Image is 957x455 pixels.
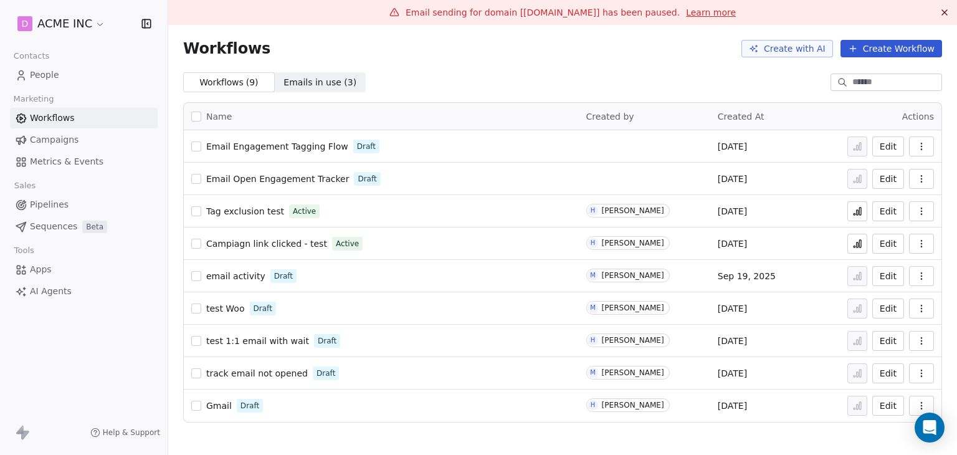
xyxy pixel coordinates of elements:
button: Edit [872,331,904,351]
span: Beta [82,221,107,233]
button: Edit [872,299,904,318]
span: Help & Support [103,428,160,438]
span: Marketing [8,90,59,108]
span: Gmail [206,401,232,411]
a: Apps [10,259,158,280]
div: [PERSON_NAME] [602,401,664,410]
span: Active [336,238,359,249]
a: test 1:1 email with wait [206,335,309,347]
a: SequencesBeta [10,216,158,237]
button: Edit [872,201,904,221]
a: Email Engagement Tagging Flow [206,140,348,153]
span: [DATE] [718,367,747,380]
span: Created At [718,112,764,122]
span: AI Agents [30,285,72,298]
div: [PERSON_NAME] [602,206,664,215]
a: Learn more [686,6,736,19]
div: H [591,206,596,216]
div: H [591,238,596,248]
a: Campaigns [10,130,158,150]
span: Actions [902,112,934,122]
span: ACME INC [37,16,92,32]
span: Created by [586,112,634,122]
span: Emails in use ( 3 ) [283,76,356,89]
span: Draft [358,173,376,184]
span: [DATE] [718,335,747,347]
div: [PERSON_NAME] [602,271,664,280]
span: Draft [274,271,293,282]
div: [PERSON_NAME] [602,239,664,247]
span: Draft [318,335,336,347]
div: [PERSON_NAME] [602,336,664,345]
a: Pipelines [10,194,158,215]
span: Email sending for domain [[DOMAIN_NAME]] has been paused. [406,7,680,17]
span: Campaigns [30,133,79,146]
button: Edit [872,363,904,383]
span: email activity [206,271,265,281]
a: test Woo [206,302,245,315]
span: test Woo [206,304,245,314]
span: [DATE] [718,173,747,185]
a: Email Open Engagement Tracker [206,173,349,185]
button: Create Workflow [840,40,942,57]
span: Metrics & Events [30,155,103,168]
span: Pipelines [30,198,69,211]
button: Edit [872,169,904,189]
button: Edit [872,396,904,416]
a: Campiagn link clicked - test [206,237,327,250]
span: [DATE] [718,400,747,412]
span: Draft [317,368,335,379]
span: [DATE] [718,302,747,315]
span: Campiagn link clicked - test [206,239,327,249]
span: test 1:1 email with wait [206,336,309,346]
span: Apps [30,263,52,276]
span: Contacts [8,47,55,65]
span: Tools [9,241,39,260]
div: H [591,400,596,410]
button: Create with AI [741,40,833,57]
div: M [590,303,596,313]
a: Help & Support [90,428,160,438]
div: M [590,368,596,378]
span: Email Engagement Tagging Flow [206,141,348,151]
span: Sep 19, 2025 [718,270,776,282]
a: email activity [206,270,265,282]
div: [PERSON_NAME] [602,368,664,377]
span: Draft [254,303,272,314]
span: [DATE] [718,205,747,218]
span: Workflows [183,40,270,57]
span: [DATE] [718,237,747,250]
span: Tag exclusion test [206,206,284,216]
span: D [22,17,29,30]
a: Gmail [206,400,232,412]
div: Open Intercom Messenger [915,413,945,443]
a: AI Agents [10,281,158,302]
a: Workflows [10,108,158,128]
span: Email Open Engagement Tracker [206,174,349,184]
div: [PERSON_NAME] [602,304,664,312]
span: track email not opened [206,368,308,378]
a: People [10,65,158,85]
button: DACME INC [15,13,108,34]
a: Tag exclusion test [206,205,284,218]
div: H [591,335,596,345]
span: Draft [240,400,259,411]
a: Metrics & Events [10,151,158,172]
span: Workflows [30,112,75,125]
span: Name [206,110,232,123]
button: Edit [872,234,904,254]
a: track email not opened [206,367,308,380]
span: Draft [357,141,376,152]
span: Sequences [30,220,77,233]
button: Edit [872,136,904,156]
button: Edit [872,266,904,286]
